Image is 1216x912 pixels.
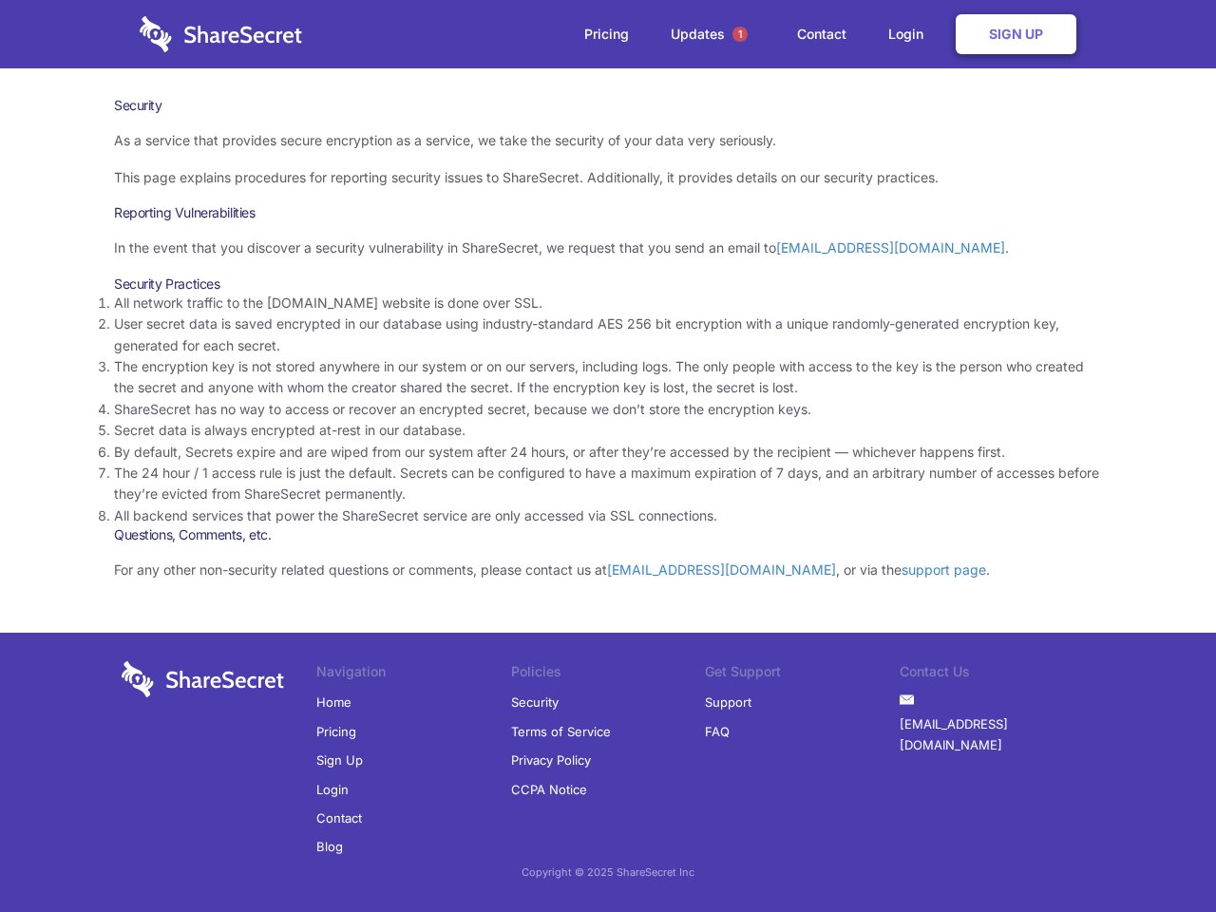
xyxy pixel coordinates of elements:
[316,775,349,804] a: Login
[114,399,1102,420] li: ShareSecret has no way to access or recover an encrypted secret, because we don’t store the encry...
[900,661,1094,688] li: Contact Us
[114,167,1102,188] p: This page explains procedures for reporting security issues to ShareSecret. Additionally, it prov...
[902,561,986,578] a: support page
[316,661,511,688] li: Navigation
[114,293,1102,313] li: All network traffic to the [DOMAIN_NAME] website is done over SSL.
[114,420,1102,441] li: Secret data is always encrypted at-rest in our database.
[114,442,1102,463] li: By default, Secrets expire and are wiped from our system after 24 hours, or after they’re accesse...
[778,5,865,64] a: Contact
[732,27,748,42] span: 1
[705,717,730,746] a: FAQ
[114,204,1102,221] h3: Reporting Vulnerabilities
[869,5,952,64] a: Login
[316,717,356,746] a: Pricing
[114,275,1102,293] h3: Security Practices
[114,560,1102,580] p: For any other non-security related questions or comments, please contact us at , or via the .
[114,526,1102,543] h3: Questions, Comments, etc.
[140,16,302,52] img: logo-wordmark-white-trans-d4663122ce5f474addd5e946df7df03e33cb6a1c49d2221995e7729f52c070b2.svg
[511,661,706,688] li: Policies
[705,661,900,688] li: Get Support
[316,688,351,716] a: Home
[956,14,1076,54] a: Sign Up
[114,463,1102,505] li: The 24 hour / 1 access rule is just the default. Secrets can be configured to have a maximum expi...
[114,97,1102,114] h1: Security
[114,130,1102,151] p: As a service that provides secure encryption as a service, we take the security of your data very...
[114,505,1102,526] li: All backend services that power the ShareSecret service are only accessed via SSL connections.
[607,561,836,578] a: [EMAIL_ADDRESS][DOMAIN_NAME]
[565,5,648,64] a: Pricing
[776,239,1005,256] a: [EMAIL_ADDRESS][DOMAIN_NAME]
[114,356,1102,399] li: The encryption key is not stored anywhere in our system or on our servers, including logs. The on...
[705,688,751,716] a: Support
[900,710,1094,760] a: [EMAIL_ADDRESS][DOMAIN_NAME]
[316,804,362,832] a: Contact
[316,746,363,774] a: Sign Up
[511,746,591,774] a: Privacy Policy
[511,717,611,746] a: Terms of Service
[114,237,1102,258] p: In the event that you discover a security vulnerability in ShareSecret, we request that you send ...
[316,832,343,861] a: Blog
[114,313,1102,356] li: User secret data is saved encrypted in our database using industry-standard AES 256 bit encryptio...
[511,688,559,716] a: Security
[122,661,284,697] img: logo-wordmark-white-trans-d4663122ce5f474addd5e946df7df03e33cb6a1c49d2221995e7729f52c070b2.svg
[511,775,587,804] a: CCPA Notice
